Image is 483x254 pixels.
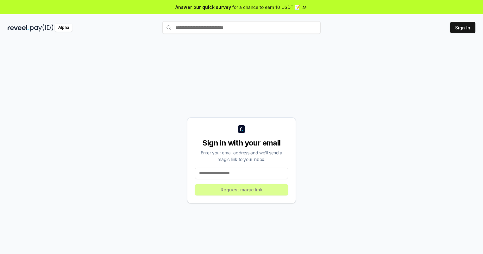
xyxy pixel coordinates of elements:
div: Sign in with your email [195,138,288,148]
img: reveel_dark [8,24,29,32]
span: for a chance to earn 10 USDT 📝 [232,4,300,10]
img: logo_small [238,125,245,133]
img: pay_id [30,24,53,32]
button: Sign In [450,22,475,33]
span: Answer our quick survey [175,4,231,10]
div: Alpha [55,24,72,32]
div: Enter your email address and we’ll send a magic link to your inbox. [195,149,288,163]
